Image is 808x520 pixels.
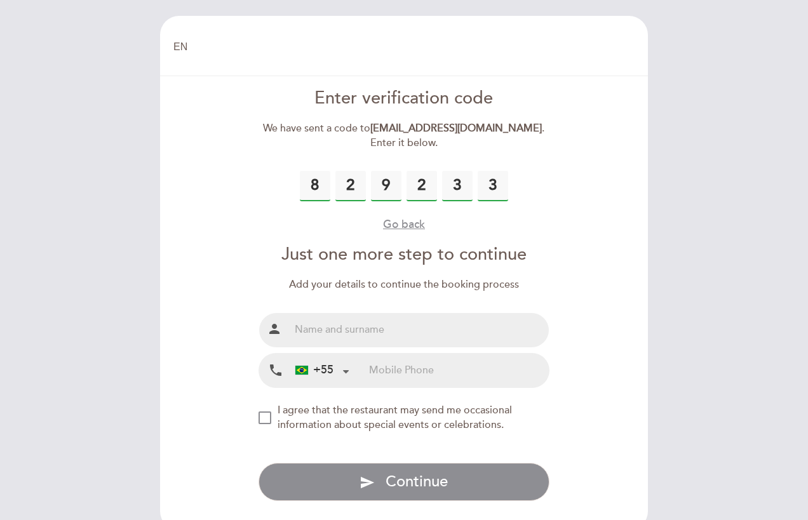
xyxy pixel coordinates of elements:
[267,321,282,337] i: person
[386,472,448,491] span: Continue
[295,362,333,378] div: +55
[478,171,508,201] input: 0
[371,171,401,201] input: 0
[369,354,549,387] input: Mobile Phone
[290,313,549,347] input: Name and surname
[259,86,550,111] div: Enter verification code
[259,277,550,292] div: Add your details to continue the booking process
[278,404,512,431] span: I agree that the restaurant may send me occasional information about special events or celebrations.
[268,363,283,378] i: local_phone
[259,121,550,150] div: We have sent a code to . Enter it below.
[335,171,366,201] input: 0
[360,475,375,490] i: send
[442,171,473,201] input: 0
[259,463,550,501] button: send Continue
[300,171,330,201] input: 0
[383,217,425,232] button: Go back
[407,171,437,201] input: 0
[290,354,354,387] div: Brazil (Brasil): +55
[259,403,550,432] md-checkbox: NEW_MODAL_AGREE_RESTAURANT_SEND_OCCASIONAL_INFO
[259,243,550,267] div: Just one more step to continue
[370,122,542,135] strong: [EMAIL_ADDRESS][DOMAIN_NAME]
